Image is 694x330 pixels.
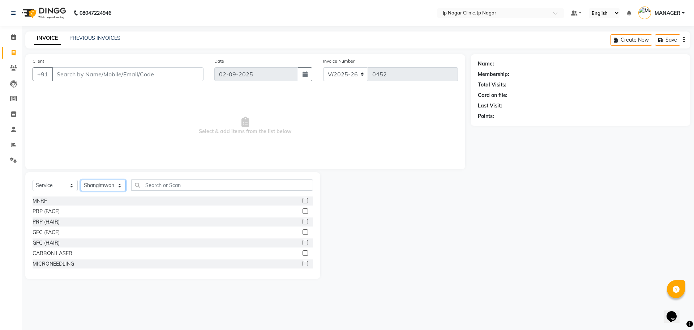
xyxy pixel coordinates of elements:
div: Last Visit: [478,102,502,110]
img: MANAGER [638,7,651,19]
a: PREVIOUS INVOICES [69,35,120,41]
button: Save [655,34,680,46]
div: Membership: [478,71,509,78]
div: GFC (FACE) [33,229,60,236]
button: Create New [611,34,652,46]
div: Name: [478,60,494,68]
b: 08047224946 [80,3,111,23]
img: logo [18,3,68,23]
div: PRP (HAIR) [33,218,60,226]
label: Date [214,58,224,64]
div: MICRONEEDLING [33,260,74,268]
span: Select & add items from the list below [33,90,458,162]
iframe: chat widget [664,301,687,323]
div: Points: [478,113,494,120]
div: Card on file: [478,92,507,99]
div: GFC (HAIR) [33,239,60,247]
button: +91 [33,67,53,81]
a: INVOICE [34,32,61,45]
div: MNRF [33,197,47,205]
div: Total Visits: [478,81,506,89]
label: Client [33,58,44,64]
div: PRP (FACE) [33,208,60,215]
input: Search by Name/Mobile/Email/Code [52,67,204,81]
input: Search or Scan [131,179,313,191]
label: Invoice Number [323,58,355,64]
div: CARBON LASER [33,250,72,257]
span: MANAGER [655,9,680,17]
